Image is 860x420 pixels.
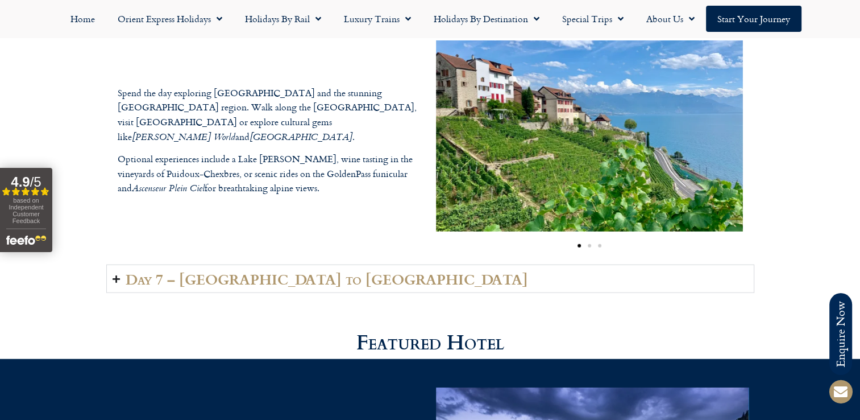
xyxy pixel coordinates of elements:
[234,6,333,32] a: Holidays by Rail
[333,6,422,32] a: Luxury Trains
[106,265,754,293] summary: Day 7 – [GEOGRAPHIC_DATA] to [GEOGRAPHIC_DATA]
[356,333,504,353] h2: Featured Hotel
[578,244,581,248] span: Go to slide 1
[132,130,235,146] i: [PERSON_NAME] World
[132,182,205,197] i: Ascenseur Plein Ciel
[706,6,801,32] a: Start your Journey
[250,130,352,146] i: [GEOGRAPHIC_DATA]
[106,6,234,32] a: Orient Express Holidays
[118,86,425,145] p: Spend the day exploring [GEOGRAPHIC_DATA] and the stunning [GEOGRAPHIC_DATA] region. Walk along t...
[436,36,743,253] div: Image Carousel
[118,152,425,197] p: Optional experiences include a Lake [PERSON_NAME], wine tasting in the vineyards of Puidoux-Chexb...
[598,244,601,248] span: Go to slide 3
[551,6,635,32] a: Special Trips
[59,6,106,32] a: Home
[436,40,743,232] div: 1 / 3
[436,40,743,232] img: IMG_1020-2
[6,6,854,32] nav: Menu
[635,6,706,32] a: About Us
[422,6,551,32] a: Holidays by Destination
[588,244,591,248] span: Go to slide 2
[126,271,528,287] h2: Day 7 – [GEOGRAPHIC_DATA] to [GEOGRAPHIC_DATA]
